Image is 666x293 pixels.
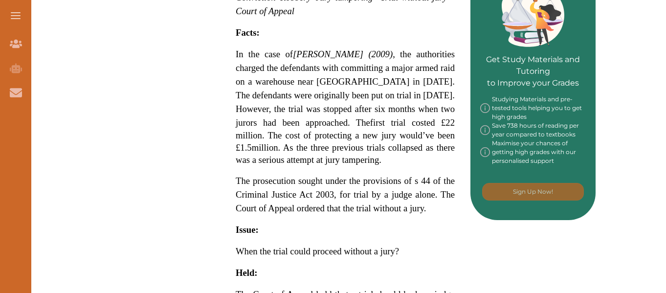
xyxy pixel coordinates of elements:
[236,49,455,165] span: first trial costed £22 million. The cost of protecting a new jury would’ve been £1.5million. As t...
[236,49,393,59] span: In the case of
[236,27,260,38] strong: Facts:
[482,183,584,201] button: [object Object]
[293,49,393,59] em: [PERSON_NAME] (2009)
[236,176,455,213] span: The prosecution sought under the provisions of s 44 of the Criminal Justice Act 2003, for trial b...
[480,95,586,121] div: Studying Materials and pre-tested tools helping you to get high grades
[480,139,490,165] img: info-img
[480,121,490,139] img: info-img
[480,121,586,139] div: Save 738 hours of reading per year compared to textbooks
[236,268,258,278] strong: Held:
[513,187,553,196] p: Sign Up Now!
[480,95,490,121] img: info-img
[236,246,399,256] span: When the trial could proceed without a jury?
[480,26,586,89] p: Get Study Materials and Tutoring to Improve your Grades
[236,225,259,235] strong: Issue:
[480,139,586,165] div: Maximise your chances of getting high grades with our personalised support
